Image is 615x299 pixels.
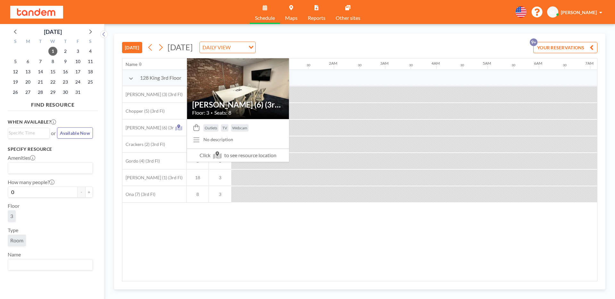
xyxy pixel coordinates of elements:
[211,111,213,115] span: •
[61,67,70,76] span: Thursday, October 16, 2025
[78,187,85,198] button: -
[203,137,233,142] div: No description
[22,38,34,46] div: M
[358,63,362,67] div: 30
[512,63,515,67] div: 30
[122,125,183,131] span: [PERSON_NAME] (6) (3rd Fl)
[23,67,32,76] span: Monday, October 13, 2025
[73,67,82,76] span: Friday, October 17, 2025
[51,130,56,136] span: or
[23,57,32,66] span: Monday, October 6, 2025
[431,61,440,66] div: 4AM
[36,77,45,86] span: Tuesday, October 21, 2025
[11,88,20,97] span: Sunday, October 26, 2025
[23,88,32,97] span: Monday, October 27, 2025
[168,42,193,52] span: [DATE]
[122,108,165,114] span: Chopper (5) (3rd Fl)
[140,75,181,81] span: 128 King 3rd Floor
[61,88,70,97] span: Thursday, October 30, 2025
[200,42,255,53] div: Search for option
[122,175,183,181] span: [PERSON_NAME] (1) (3rd Fl)
[36,67,45,76] span: Tuesday, October 14, 2025
[9,261,89,269] input: Search for option
[86,57,95,66] span: Saturday, October 11, 2025
[8,251,21,258] label: Name
[86,67,95,76] span: Saturday, October 18, 2025
[563,63,567,67] div: 30
[44,27,62,36] div: [DATE]
[187,191,209,197] span: 8
[122,42,142,53] button: [DATE]
[86,77,95,86] span: Saturday, October 25, 2025
[187,149,289,162] span: Click to see resource location
[534,61,542,66] div: 6AM
[233,43,245,52] input: Search for option
[48,67,57,76] span: Wednesday, October 15, 2025
[209,191,231,197] span: 3
[73,47,82,56] span: Friday, October 3, 2025
[550,9,555,15] span: BE
[9,164,89,172] input: Search for option
[48,77,57,86] span: Wednesday, October 22, 2025
[48,57,57,66] span: Wednesday, October 8, 2025
[187,50,289,127] img: resource-image
[530,38,537,46] p: 9+
[11,67,20,76] span: Sunday, October 12, 2025
[8,128,49,138] div: Search for option
[307,63,310,67] div: 30
[8,179,54,185] label: How many people?
[336,15,360,20] span: Other sites
[483,61,491,66] div: 5AM
[61,77,70,86] span: Thursday, October 23, 2025
[11,77,20,86] span: Sunday, October 19, 2025
[60,130,90,136] span: Available Now
[214,109,231,116] span: Seats: 8
[533,42,597,53] button: YOUR RESERVATIONS9+
[122,158,160,164] span: Gordo (4) (3rd Fl)
[48,47,57,56] span: Wednesday, October 1, 2025
[73,88,82,97] span: Friday, October 31, 2025
[10,213,13,219] span: 3
[34,38,47,46] div: T
[192,109,209,116] span: Floor: 3
[71,38,84,46] div: F
[86,47,95,56] span: Saturday, October 4, 2025
[8,155,35,161] label: Amenities
[122,191,155,197] span: Ona (7) (3rd Fl)
[285,15,298,20] span: Maps
[61,47,70,56] span: Thursday, October 2, 2025
[201,43,232,52] span: DAILY VIEW
[222,125,227,130] span: TV
[460,63,464,67] div: 30
[10,237,23,243] span: Room
[36,88,45,97] span: Tuesday, October 28, 2025
[255,15,275,20] span: Schedule
[209,175,231,181] span: 3
[308,15,325,20] span: Reports
[8,203,20,209] label: Floor
[73,57,82,66] span: Friday, October 10, 2025
[122,141,165,147] span: Crackers (2) (3rd Fl)
[8,259,93,270] div: Search for option
[84,38,96,46] div: S
[47,38,59,46] div: W
[23,77,32,86] span: Monday, October 20, 2025
[10,6,63,19] img: organization-logo
[8,99,98,108] h4: FIND RESOURCE
[11,57,20,66] span: Sunday, October 5, 2025
[61,57,70,66] span: Thursday, October 9, 2025
[329,61,337,66] div: 2AM
[126,61,137,67] div: Name
[8,227,18,233] label: Type
[205,125,217,130] span: Outlets
[48,88,57,97] span: Wednesday, October 29, 2025
[232,125,247,130] span: Webcam
[8,163,93,174] div: Search for option
[409,63,413,67] div: 30
[36,57,45,66] span: Tuesday, October 7, 2025
[380,61,389,66] div: 3AM
[59,38,71,46] div: T
[9,38,22,46] div: S
[561,10,597,15] span: [PERSON_NAME]
[192,100,284,109] h2: [PERSON_NAME] (6) (3rd Fl)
